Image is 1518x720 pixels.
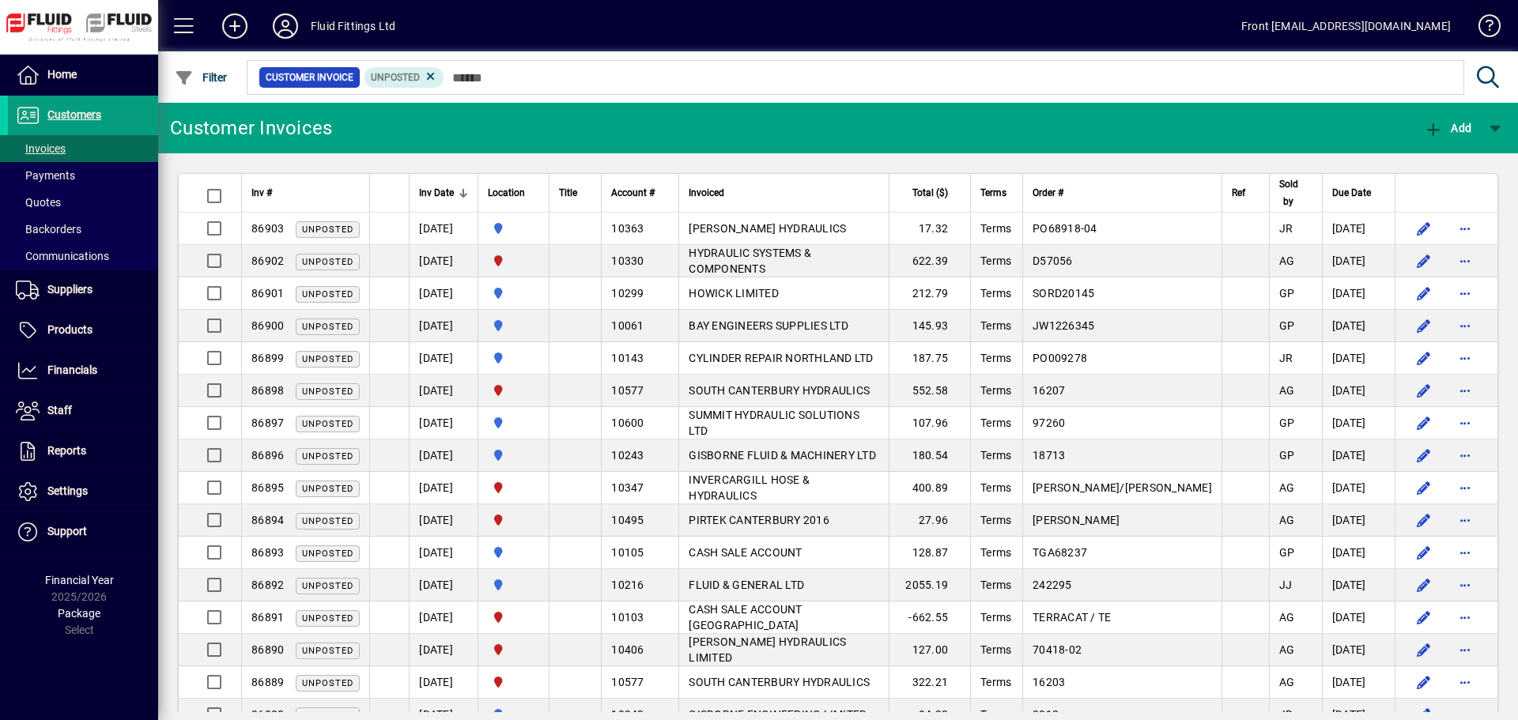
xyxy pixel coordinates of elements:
span: JR [1279,222,1293,235]
span: CASH SALE ACCOUNT [689,546,802,559]
span: SUMMIT HYDRAULIC SOLUTIONS LTD [689,409,859,437]
button: Edit [1411,540,1437,565]
td: [DATE] [409,569,478,601]
button: More options [1452,669,1478,695]
span: 10577 [611,384,644,397]
span: FLUID FITTINGS CHRISTCHURCH [488,609,539,626]
button: More options [1452,572,1478,597]
td: 622.39 [889,245,970,277]
td: [DATE] [1322,213,1395,245]
span: GP [1279,417,1295,429]
button: More options [1452,540,1478,565]
span: CYLINDER REPAIR NORTHLAND LTD [689,352,873,364]
td: 2055.19 [889,569,970,601]
td: 127.00 [889,634,970,666]
td: 17.32 [889,213,970,245]
td: [DATE] [409,375,478,407]
td: [DATE] [1322,504,1395,537]
span: 10406 [611,643,644,656]
span: 86896 [251,449,284,462]
span: D57056 [1033,254,1073,267]
span: Unposted [371,72,420,83]
span: AG [1279,514,1295,526]
span: Sold by [1279,175,1298,210]
span: AUCKLAND [488,349,539,367]
td: [DATE] [409,666,478,699]
td: [DATE] [1322,601,1395,634]
span: Unposted [302,613,353,624]
div: Fluid Fittings Ltd [311,13,395,39]
span: GISBORNE FLUID & MACHINERY LTD [689,449,876,462]
button: Edit [1411,572,1437,597]
span: [PERSON_NAME]/[PERSON_NAME] [1033,481,1212,494]
button: Edit [1411,475,1437,500]
span: 10577 [611,676,644,688]
span: Unposted [302,354,353,364]
a: Home [8,55,158,95]
span: TGA68237 [1033,546,1087,559]
span: INVERCARGILL HOSE & HYDRAULICS [689,473,810,502]
span: AG [1279,643,1295,656]
span: SOUTH CANTERBURY HYDRAULICS [689,676,870,688]
span: Invoiced [689,184,724,202]
button: More options [1452,410,1478,435]
span: Products [47,323,93,336]
td: [DATE] [409,277,478,310]
span: 86894 [251,514,284,526]
span: JW1226345 [1033,319,1094,332]
span: Unposted [302,484,353,494]
span: Home [47,68,77,81]
span: Inv Date [419,184,454,202]
div: Ref [1232,184,1259,202]
span: GP [1279,449,1295,462]
span: GP [1279,546,1295,559]
span: FLUID FITTINGS CHRISTCHURCH [488,511,539,529]
div: Account # [611,184,669,202]
span: Location [488,184,525,202]
a: Knowledge Base [1467,3,1498,55]
span: 86898 [251,384,284,397]
td: [DATE] [409,504,478,537]
td: [DATE] [409,537,478,569]
button: Edit [1411,410,1437,435]
a: Support [8,512,158,552]
span: Due Date [1332,184,1371,202]
span: JJ [1279,579,1293,591]
span: FLUID FITTINGS CHRISTCHURCH [488,479,539,496]
span: Terms [980,417,1011,429]
span: Invoices [16,142,66,155]
span: Unposted [302,581,353,591]
div: Total ($) [899,184,962,202]
td: 145.93 [889,310,970,342]
span: FLUID FITTINGS CHRISTCHURCH [488,382,539,399]
div: Title [559,184,591,202]
button: More options [1452,313,1478,338]
span: 10061 [611,319,644,332]
span: 86902 [251,254,284,267]
span: Terms [980,319,1011,332]
span: 86903 [251,222,284,235]
span: Inv # [251,184,272,202]
span: 97260 [1033,417,1065,429]
span: Unposted [302,224,353,235]
span: 10143 [611,352,644,364]
span: AUCKLAND [488,220,539,237]
span: Unposted [302,289,353,300]
td: [DATE] [409,245,478,277]
span: Suppliers [47,283,93,296]
span: PIRTEK CANTERBURY 2016 [689,514,829,526]
td: [DATE] [1322,666,1395,699]
td: [DATE] [409,439,478,472]
div: Customer Invoices [170,115,332,141]
span: Unposted [302,322,353,332]
span: Unposted [302,451,353,462]
span: CASH SALE ACCOUNT [GEOGRAPHIC_DATA] [689,603,802,631]
span: HYDRAULIC SYSTEMS & COMPONENTS [689,247,811,275]
span: Terms [980,546,1011,559]
span: GP [1279,287,1295,300]
span: 86897 [251,417,284,429]
td: 322.21 [889,666,970,699]
span: Unposted [302,257,353,267]
span: Title [559,184,577,202]
span: Filter [175,71,228,84]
